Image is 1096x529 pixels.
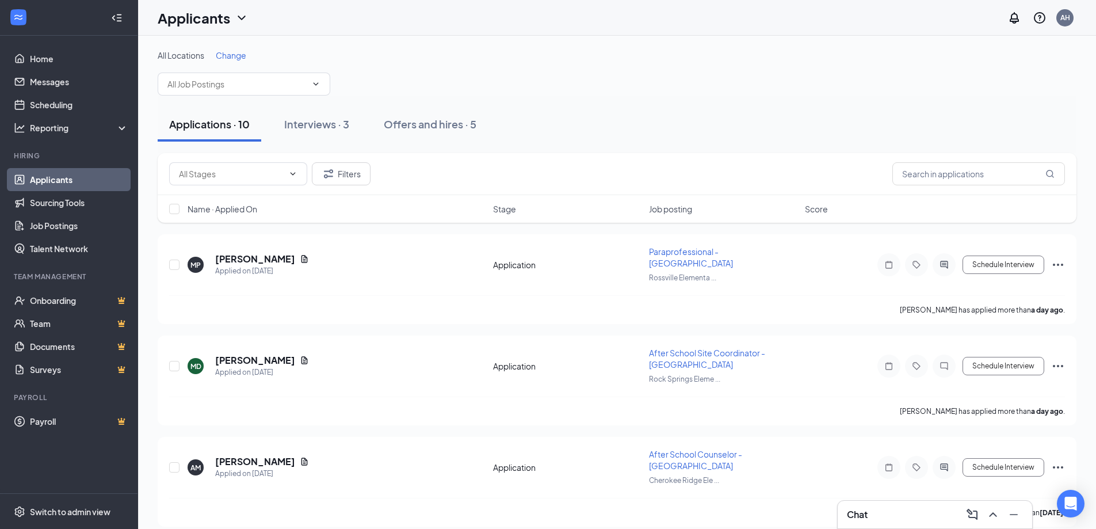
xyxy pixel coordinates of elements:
[900,406,1065,416] p: [PERSON_NAME] has applied more than .
[493,360,642,372] div: Application
[300,457,309,466] svg: Document
[30,93,128,116] a: Scheduling
[30,70,128,93] a: Messages
[14,151,126,161] div: Hiring
[215,253,295,265] h5: [PERSON_NAME]
[984,505,1002,524] button: ChevronUp
[215,367,309,378] div: Applied on [DATE]
[14,393,126,402] div: Payroll
[215,455,295,468] h5: [PERSON_NAME]
[649,348,765,370] span: After School Site Coordinator - [GEOGRAPHIC_DATA]
[30,506,110,517] div: Switch to admin view
[882,463,896,472] svg: Note
[30,410,128,433] a: PayrollCrown
[235,11,249,25] svg: ChevronDown
[1031,306,1063,314] b: a day ago
[30,168,128,191] a: Applicants
[190,361,201,371] div: MD
[1051,359,1065,373] svg: Ellipses
[30,122,129,134] div: Reporting
[649,203,692,215] span: Job posting
[900,305,1065,315] p: [PERSON_NAME] has applied more than .
[892,162,1065,185] input: Search in applications
[158,8,230,28] h1: Applicants
[1007,508,1021,522] svg: Minimize
[30,289,128,312] a: OnboardingCrown
[215,265,309,277] div: Applied on [DATE]
[190,260,201,270] div: MP
[30,358,128,381] a: SurveysCrown
[649,476,719,485] span: Cherokee Ridge Ele ...
[805,203,828,215] span: Score
[30,214,128,237] a: Job Postings
[322,167,335,181] svg: Filter
[937,463,951,472] svg: ActiveChat
[1051,461,1065,474] svg: Ellipses
[30,335,128,358] a: DocumentsCrown
[963,505,982,524] button: ComposeMessage
[882,260,896,269] svg: Note
[284,117,349,131] div: Interviews · 3
[882,361,896,371] svg: Note
[649,449,742,471] span: After School Counselor - [GEOGRAPHIC_DATA]
[937,260,951,269] svg: ActiveChat
[311,79,320,89] svg: ChevronDown
[847,508,868,521] h3: Chat
[288,169,297,178] svg: ChevronDown
[179,168,284,180] input: All Stages
[493,259,642,271] div: Application
[1033,11,1047,25] svg: QuestionInfo
[963,357,1044,375] button: Schedule Interview
[1057,490,1084,517] div: Open Intercom Messenger
[167,78,307,90] input: All Job Postings
[493,462,642,473] div: Application
[216,50,246,60] span: Change
[158,50,204,60] span: All Locations
[1051,258,1065,272] svg: Ellipses
[384,117,476,131] div: Offers and hires · 5
[300,254,309,264] svg: Document
[169,117,250,131] div: Applications · 10
[215,468,309,479] div: Applied on [DATE]
[30,47,128,70] a: Home
[937,361,951,371] svg: ChatInactive
[910,260,923,269] svg: Tag
[1007,11,1021,25] svg: Notifications
[13,12,24,23] svg: WorkstreamLogo
[30,312,128,335] a: TeamCrown
[963,256,1044,274] button: Schedule Interview
[965,508,979,522] svg: ComposeMessage
[1060,13,1070,22] div: AH
[30,237,128,260] a: Talent Network
[188,203,257,215] span: Name · Applied On
[312,162,371,185] button: Filter Filters
[215,354,295,367] h5: [PERSON_NAME]
[1005,505,1023,524] button: Minimize
[30,191,128,214] a: Sourcing Tools
[14,506,25,517] svg: Settings
[649,375,720,383] span: Rock Springs Eleme ...
[986,508,1000,522] svg: ChevronUp
[1040,508,1063,517] b: [DATE]
[649,273,716,282] span: Rossville Elementa ...
[14,272,126,281] div: Team Management
[111,12,123,24] svg: Collapse
[493,203,516,215] span: Stage
[963,458,1044,477] button: Schedule Interview
[649,246,733,268] span: Paraprofessional - [GEOGRAPHIC_DATA]
[1031,407,1063,416] b: a day ago
[910,463,923,472] svg: Tag
[300,356,309,365] svg: Document
[190,463,201,473] div: AM
[910,361,923,371] svg: Tag
[14,122,25,134] svg: Analysis
[1045,169,1055,178] svg: MagnifyingGlass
